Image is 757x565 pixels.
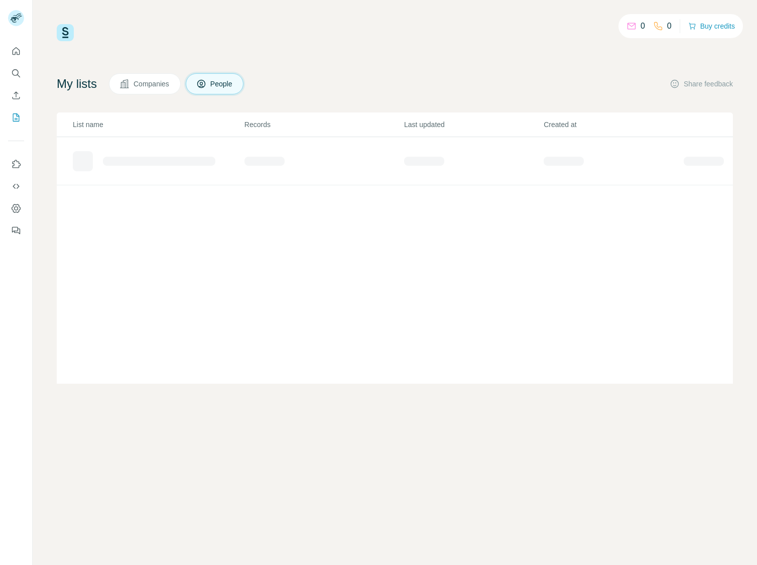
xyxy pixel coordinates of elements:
[688,19,735,33] button: Buy credits
[8,177,24,195] button: Use Surfe API
[57,24,74,41] img: Surfe Logo
[670,79,733,89] button: Share feedback
[667,20,672,32] p: 0
[8,86,24,104] button: Enrich CSV
[8,155,24,173] button: Use Surfe on LinkedIn
[544,120,682,130] p: Created at
[134,79,170,89] span: Companies
[404,120,543,130] p: Last updated
[57,76,97,92] h4: My lists
[73,120,243,130] p: List name
[8,42,24,60] button: Quick start
[8,108,24,127] button: My lists
[641,20,645,32] p: 0
[210,79,233,89] span: People
[244,120,403,130] p: Records
[8,221,24,240] button: Feedback
[8,199,24,217] button: Dashboard
[8,64,24,82] button: Search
